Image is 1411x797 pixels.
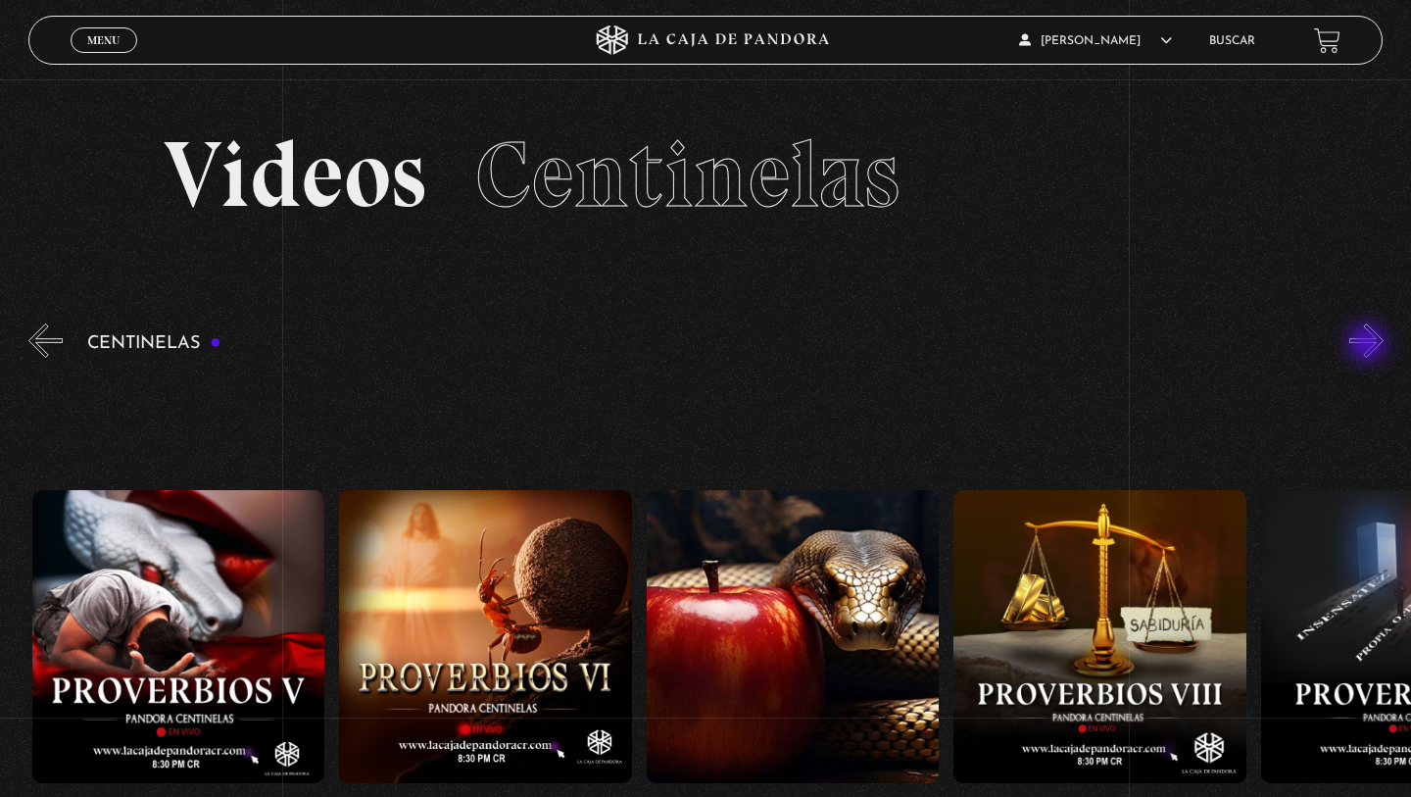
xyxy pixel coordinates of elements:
[1209,35,1255,47] a: Buscar
[87,34,120,46] span: Menu
[475,119,900,230] span: Centinelas
[164,128,1247,222] h2: Videos
[87,334,221,353] h3: Centinelas
[81,51,127,65] span: Cerrar
[1019,35,1172,47] span: [PERSON_NAME]
[1349,324,1384,358] button: Next
[28,324,63,358] button: Previous
[1314,27,1340,54] a: View your shopping cart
